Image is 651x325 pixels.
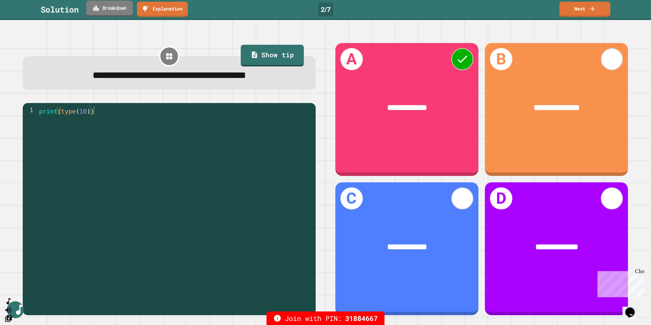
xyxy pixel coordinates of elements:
[137,2,188,17] a: Explanation
[340,187,362,209] h1: C
[490,187,512,209] h1: D
[559,2,610,17] a: Next
[4,314,13,323] button: Change Music
[318,3,333,16] div: 2 / 7
[623,298,644,318] iframe: chat widget
[86,1,133,17] a: Breakdown
[23,106,38,115] div: 1
[340,48,362,70] h1: A
[345,313,378,323] span: 31884667
[3,3,47,43] div: Chat with us now!Close
[4,306,13,314] button: Mute music
[595,268,644,297] iframe: chat widget
[4,297,13,306] button: SpeedDial basic example
[41,3,79,16] div: Solution
[267,311,384,325] div: Join with PIN:
[241,45,304,66] a: Show tip
[490,48,512,70] h1: B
